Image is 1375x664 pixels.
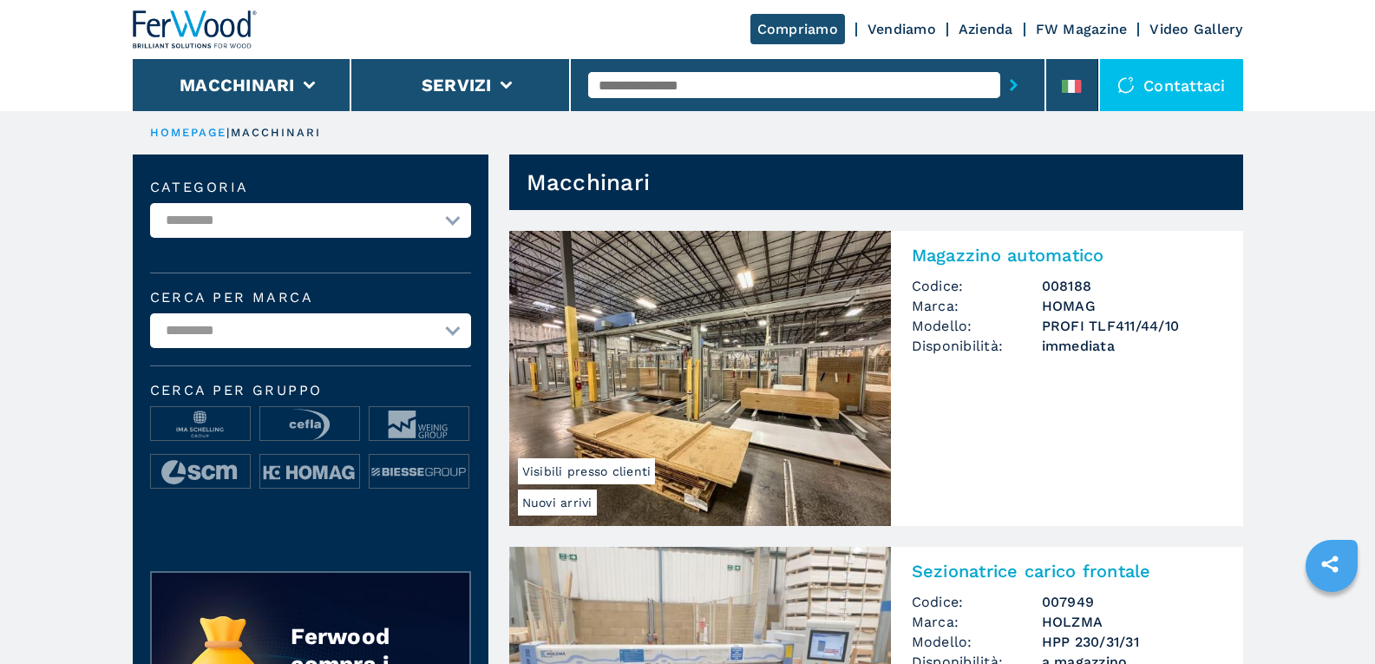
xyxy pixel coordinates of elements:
[912,632,1042,652] span: Modello:
[1042,612,1222,632] h3: HOLZMA
[1042,336,1222,356] span: immediata
[1036,21,1128,37] a: FW Magazine
[226,126,230,139] span: |
[150,384,471,398] span: Cerca per Gruppo
[527,168,651,196] h1: Macchinari
[1000,65,1027,105] button: submit-button
[518,490,597,516] span: Nuovi arrivi
[150,291,471,305] label: Cerca per marca
[151,407,250,442] img: image
[1042,316,1222,336] h3: PROFI TLF411/44/10
[150,181,471,194] label: Categoria
[912,316,1042,336] span: Modello:
[133,10,258,49] img: Ferwood
[912,336,1042,356] span: Disponibilità:
[260,455,359,490] img: image
[912,612,1042,632] span: Marca:
[150,126,227,139] a: HOMEPAGE
[151,455,250,490] img: image
[959,21,1013,37] a: Azienda
[1117,76,1135,94] img: Contattaci
[370,407,468,442] img: image
[912,245,1222,266] h2: Magazzino automatico
[422,75,492,95] button: Servizi
[231,125,322,141] p: macchinari
[260,407,359,442] img: image
[1042,632,1222,652] h3: HPP 230/31/31
[1042,592,1222,612] h3: 007949
[1301,586,1362,651] iframe: Chat
[509,231,891,526] img: Magazzino automatico HOMAG PROFI TLF411/44/10
[868,21,936,37] a: Vendiamo
[1042,276,1222,296] h3: 008188
[912,296,1042,316] span: Marca:
[180,75,295,95] button: Macchinari
[370,455,468,490] img: image
[1042,296,1222,316] h3: HOMAG
[1308,542,1352,586] a: sharethis
[912,276,1042,296] span: Codice:
[750,14,845,44] a: Compriamo
[912,561,1222,582] h2: Sezionatrice carico frontale
[912,592,1042,612] span: Codice:
[509,231,1243,526] a: Magazzino automatico HOMAG PROFI TLF411/44/10Nuovi arriviVisibili presso clientiMagazzino automat...
[1149,21,1242,37] a: Video Gallery
[1100,59,1243,111] div: Contattaci
[518,458,656,484] span: Visibili presso clienti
